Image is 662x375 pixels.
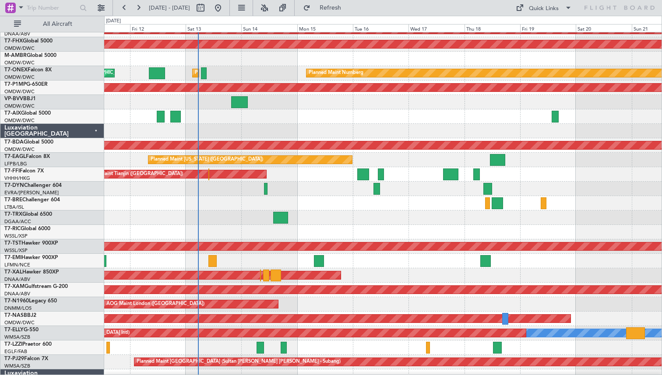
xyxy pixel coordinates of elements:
[4,255,21,260] span: T7-EMI
[4,226,21,231] span: T7-RIC
[4,45,35,52] a: OMDW/DWC
[4,183,24,188] span: T7-DYN
[4,270,22,275] span: T7-XAL
[106,18,121,25] div: [DATE]
[4,356,48,361] a: T7-PJ29Falcon 7X
[4,348,27,355] a: EGLF/FAB
[4,146,35,153] a: OMDW/DWC
[4,161,27,167] a: LFPB/LBG
[576,24,631,32] div: Sat 20
[312,5,349,11] span: Refresh
[4,298,29,304] span: T7-N1960
[4,313,24,318] span: T7-NAS
[195,67,281,80] div: Planned Maint Dubai (Al Maktoum Intl)
[299,1,352,15] button: Refresh
[4,305,32,312] a: DNMM/LOS
[4,342,52,347] a: T7-LZZIPraetor 600
[4,82,48,87] a: T7-P1MPG-650ER
[81,168,183,181] div: Planned Maint Tianjin ([GEOGRAPHIC_DATA])
[353,24,408,32] div: Tue 16
[4,334,30,340] a: WMSA/SZB
[4,363,30,369] a: WMSA/SZB
[10,17,95,31] button: All Aircraft
[4,218,31,225] a: DGAA/ACC
[4,168,20,174] span: T7-FFI
[4,262,30,268] a: LFMN/NCE
[4,197,22,203] span: T7-BRE
[4,60,35,66] a: OMDW/DWC
[4,226,50,231] a: T7-RICGlobal 6000
[4,168,44,174] a: T7-FFIFalcon 7X
[4,31,30,37] a: DNAA/ABV
[4,183,62,188] a: T7-DYNChallenger 604
[408,24,464,32] div: Wed 17
[137,355,341,368] div: Planned Maint [GEOGRAPHIC_DATA] (Sultan [PERSON_NAME] [PERSON_NAME] - Subang)
[4,117,35,124] a: OMDW/DWC
[4,67,52,73] a: T7-ONEXFalcon 8X
[130,24,186,32] div: Fri 12
[4,284,68,289] a: T7-XAMGulfstream G-200
[4,313,36,318] a: T7-NASBBJ2
[4,327,24,333] span: T7-ELLY
[27,1,77,14] input: Trip Number
[4,204,24,210] a: LTBA/ISL
[4,342,22,347] span: T7-LZZI
[4,233,28,239] a: WSSL/XSP
[4,212,22,217] span: T7-TRX
[4,96,36,102] a: VP-BVVBBJ1
[4,154,50,159] a: T7-EAGLFalcon 8X
[241,24,297,32] div: Sun 14
[520,24,576,32] div: Fri 19
[4,39,23,44] span: T7-FHX
[4,175,30,182] a: VHHH/HKG
[4,255,58,260] a: T7-EMIHawker 900XP
[4,53,27,58] span: M-AMBR
[4,111,51,116] a: T7-AIXGlobal 5000
[4,276,30,283] a: DNAA/ABV
[149,4,190,12] span: [DATE] - [DATE]
[23,21,92,27] span: All Aircraft
[297,24,353,32] div: Mon 15
[4,53,56,58] a: M-AMBRGlobal 5000
[4,270,59,275] a: T7-XALHawker 850XP
[4,103,35,109] a: OMDW/DWC
[511,1,576,15] button: Quick Links
[4,284,25,289] span: T7-XAM
[4,39,53,44] a: T7-FHXGlobal 5000
[4,140,24,145] span: T7-BDA
[4,212,52,217] a: T7-TRXGlobal 6500
[465,24,520,32] div: Thu 18
[4,96,23,102] span: VP-BVV
[4,356,24,361] span: T7-PJ29
[151,153,263,166] div: Planned Maint [US_STATE] ([GEOGRAPHIC_DATA])
[4,189,59,196] a: EVRA/[PERSON_NAME]
[4,82,26,87] span: T7-P1MP
[4,197,60,203] a: T7-BREChallenger 604
[4,327,39,333] a: T7-ELLYG-550
[4,154,26,159] span: T7-EAGL
[4,67,28,73] span: T7-ONEX
[529,4,559,13] div: Quick Links
[4,241,21,246] span: T7-TST
[4,291,30,297] a: DNAA/ABV
[4,74,35,81] a: OMDW/DWC
[4,88,35,95] a: OMDW/DWC
[4,247,28,254] a: WSSL/XSP
[4,241,58,246] a: T7-TSTHawker 900XP
[106,298,204,311] div: AOG Maint London ([GEOGRAPHIC_DATA])
[186,24,241,32] div: Sat 13
[4,319,35,326] a: OMDW/DWC
[4,298,57,304] a: T7-N1960Legacy 650
[309,67,363,80] div: Planned Maint Nurnberg
[4,140,53,145] a: T7-BDAGlobal 5000
[4,111,21,116] span: T7-AIX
